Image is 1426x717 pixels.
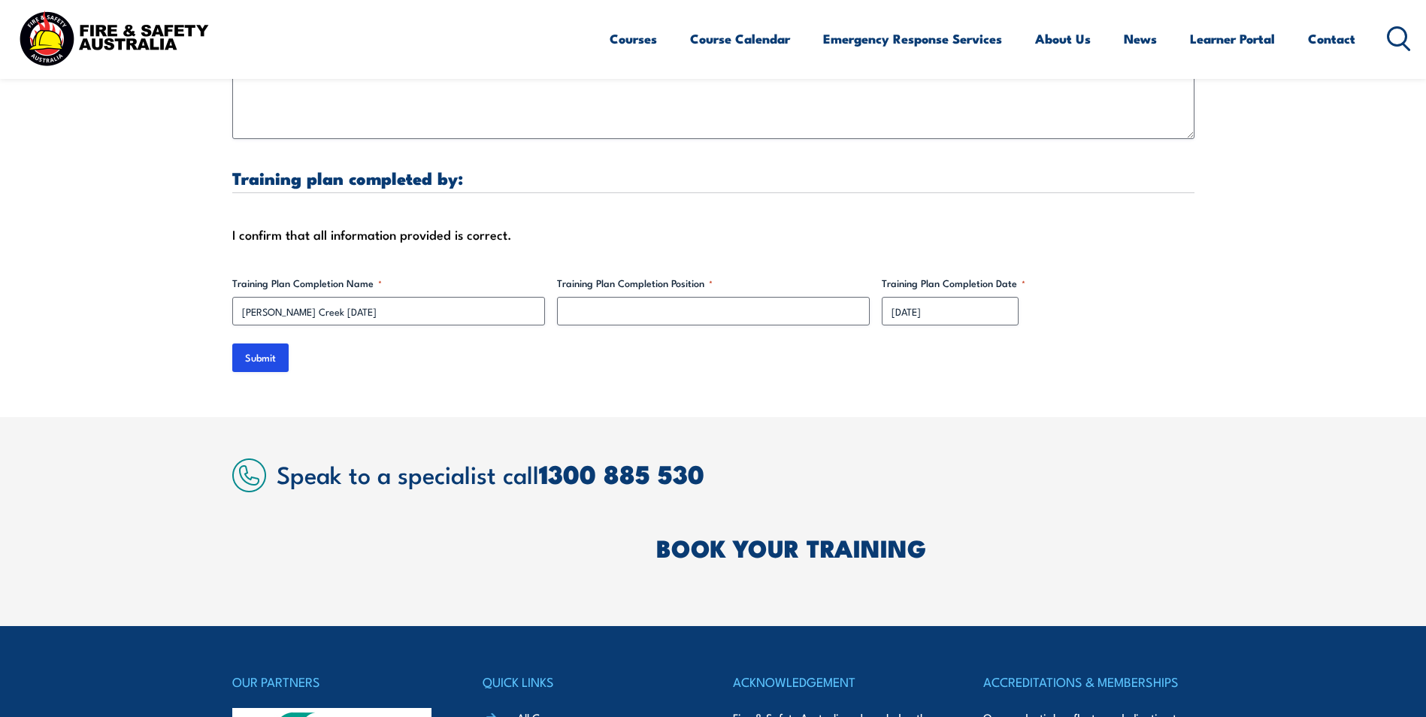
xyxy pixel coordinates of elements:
a: Contact [1308,19,1355,59]
a: 1300 885 530 [539,453,704,493]
a: Emergency Response Services [823,19,1002,59]
h2: Speak to a specialist call [277,460,1194,487]
a: About Us [1035,19,1091,59]
div: I confirm that all information provided is correct. [232,223,1194,246]
label: Training Plan Completion Name [232,276,545,291]
input: dd/mm/yyyy [882,297,1019,325]
h4: ACCREDITATIONS & MEMBERSHIPS [983,671,1194,692]
h4: QUICK LINKS [483,671,693,692]
input: Submit [232,343,289,372]
label: Training Plan Completion Position [557,276,870,291]
a: Learner Portal [1190,19,1275,59]
h4: ACKNOWLEDGEMENT [733,671,943,692]
label: Training Plan Completion Date [882,276,1194,291]
h2: BOOK YOUR TRAINING [656,537,1194,558]
a: Course Calendar [690,19,790,59]
h4: OUR PARTNERS [232,671,443,692]
a: Courses [610,19,657,59]
h3: Training plan completed by: [232,169,1194,186]
a: News [1124,19,1157,59]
